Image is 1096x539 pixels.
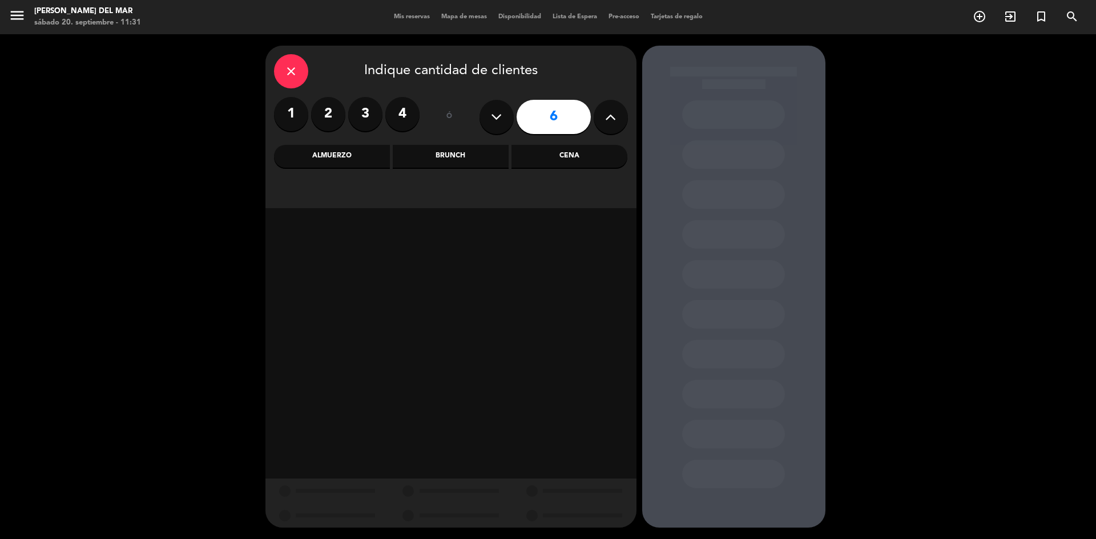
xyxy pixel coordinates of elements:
div: ó [431,97,468,137]
span: Mapa de mesas [436,14,493,20]
span: Mis reservas [388,14,436,20]
i: add_circle_outline [973,10,986,23]
span: Disponibilidad [493,14,547,20]
label: 4 [385,97,420,131]
span: Lista de Espera [547,14,603,20]
i: turned_in_not [1034,10,1048,23]
div: [PERSON_NAME] del Mar [34,6,141,17]
i: menu [9,7,26,24]
label: 2 [311,97,345,131]
label: 3 [348,97,382,131]
i: exit_to_app [1004,10,1017,23]
i: close [284,64,298,78]
button: menu [9,7,26,28]
div: Cena [511,145,627,168]
div: Brunch [393,145,509,168]
div: sábado 20. septiembre - 11:31 [34,17,141,29]
div: Almuerzo [274,145,390,168]
span: Tarjetas de regalo [645,14,708,20]
i: search [1065,10,1079,23]
div: Indique cantidad de clientes [274,54,628,88]
span: Pre-acceso [603,14,645,20]
label: 1 [274,97,308,131]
